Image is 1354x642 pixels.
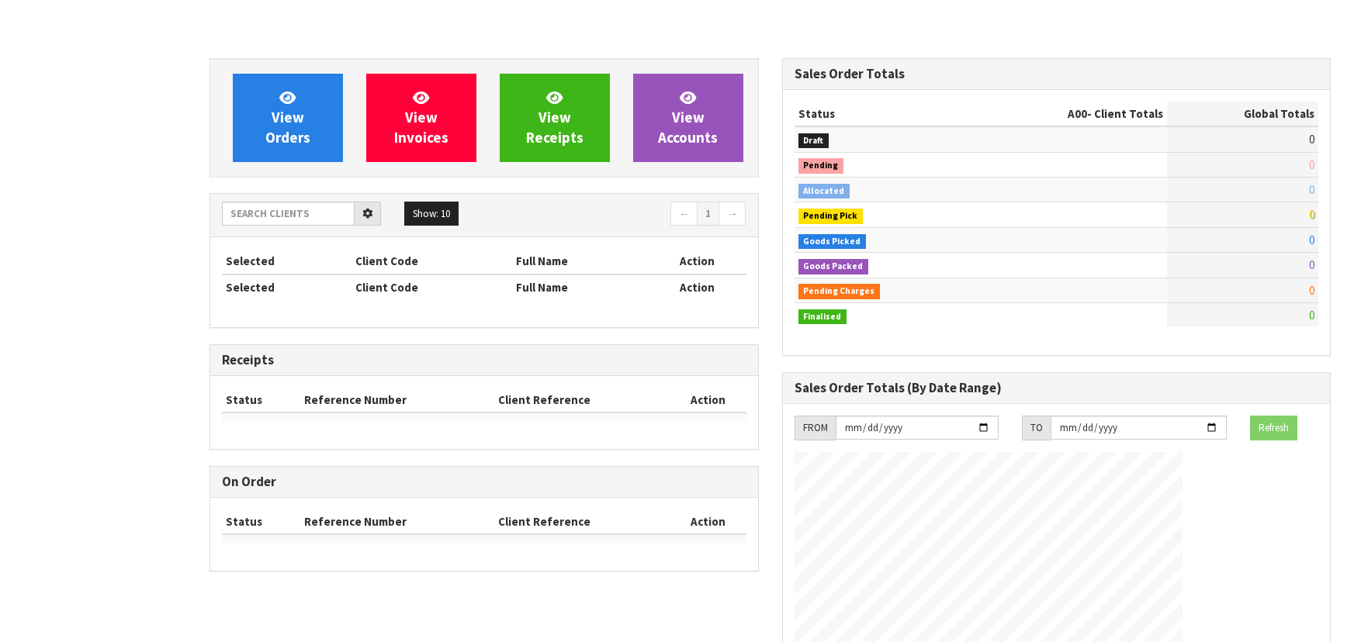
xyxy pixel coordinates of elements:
span: Finalised [798,309,847,325]
span: 0 [1309,257,1314,272]
th: Action [670,388,746,412]
a: ViewReceipts [500,74,610,162]
a: ViewAccounts [633,74,743,162]
span: View Invoices [394,88,448,147]
h3: On Order [222,475,746,489]
th: Client Code [351,249,513,274]
span: 0 [1309,233,1314,247]
th: Reference Number [300,388,494,412]
span: Pending [798,158,844,174]
span: View Receipts [526,88,584,147]
a: ViewOrders [233,74,343,162]
input: Search clients [222,202,355,226]
span: A00 [1068,106,1087,121]
th: Reference Number [300,509,494,534]
button: Show: 10 [404,202,459,226]
span: Pending Pick [798,209,864,224]
th: Client Code [351,274,513,299]
th: Status [222,509,300,534]
span: View Orders [265,88,310,147]
a: ← [670,202,698,226]
th: Action [649,249,746,274]
span: Goods Packed [798,259,869,274]
th: Full Name [512,249,649,274]
a: 1 [697,202,719,226]
th: Full Name [512,274,649,299]
span: Allocated [798,184,850,199]
span: Draft [798,133,829,149]
span: 0 [1309,207,1314,222]
span: 0 [1309,182,1314,197]
th: Global Totals [1167,102,1318,126]
span: View Accounts [658,88,718,147]
button: Refresh [1250,416,1297,440]
span: 0 [1309,132,1314,147]
span: Goods Picked [798,234,867,250]
th: Selected [222,249,351,274]
span: 0 [1309,157,1314,172]
th: Status [222,388,300,412]
h3: Sales Order Totals [795,67,1319,81]
th: Action [649,274,746,299]
th: - Client Totals [968,102,1167,126]
span: 0 [1309,308,1314,323]
div: TO [1022,416,1051,440]
h3: Sales Order Totals (By Date Range) [795,381,1319,395]
nav: Page navigation [496,202,746,229]
span: Pending Charges [798,284,881,299]
th: Client Reference [494,509,671,534]
th: Action [670,509,746,534]
th: Selected [222,274,351,299]
span: 0 [1309,283,1314,298]
div: FROM [795,416,836,440]
h3: Receipts [222,353,746,368]
a: → [719,202,746,226]
th: Status [795,102,968,126]
th: Client Reference [494,388,671,412]
a: ViewInvoices [366,74,476,162]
